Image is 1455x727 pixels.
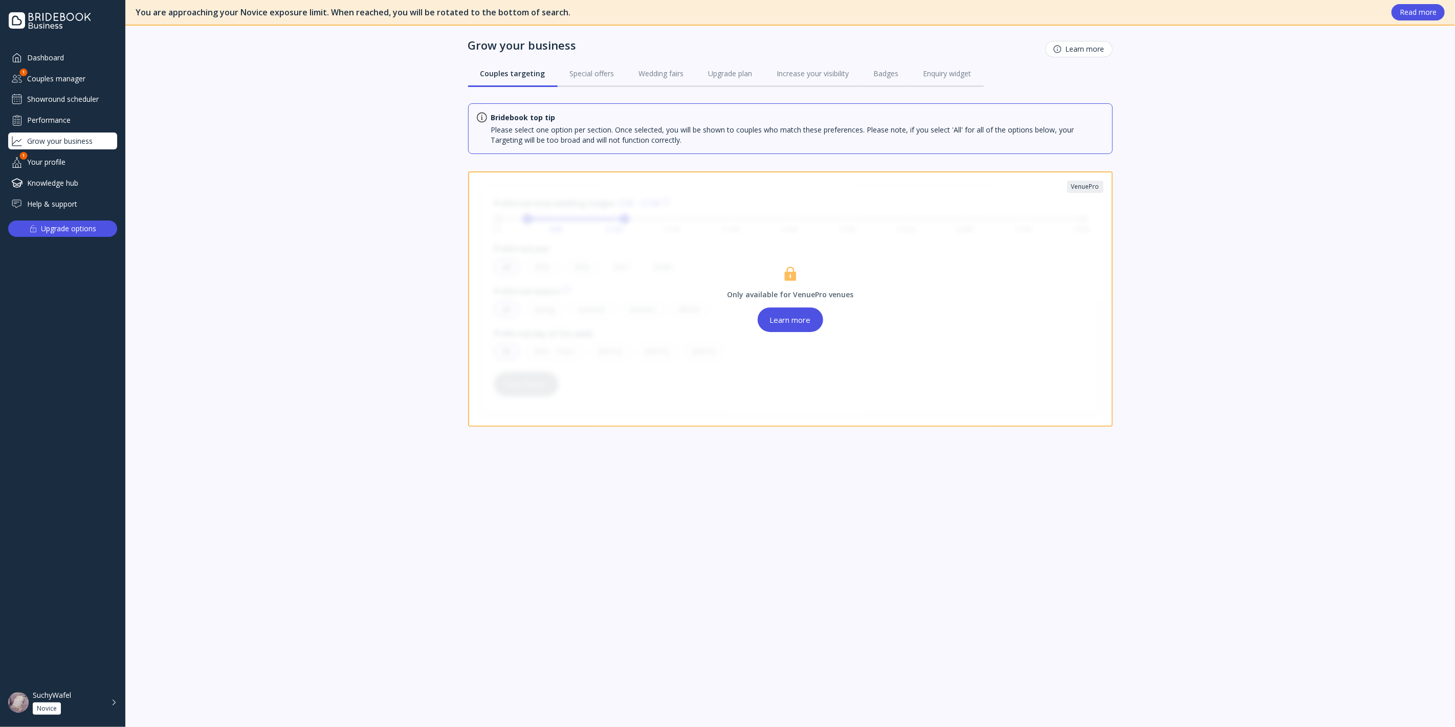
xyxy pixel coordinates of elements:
button: Upgrade options [8,221,117,237]
div: Novice [37,704,57,713]
div: You are approaching your Novice exposure limit. When reached, you will be rotated to the bottom o... [136,7,1381,18]
a: Badges [862,60,911,87]
div: Increase your visibility [777,69,849,79]
div: Wedding fairs [639,69,684,79]
div: 1 [20,152,28,160]
a: Grow your business [8,133,117,149]
div: Only available for VenuePro venues [727,290,853,299]
a: Showround scheduler [8,91,117,107]
a: Increase your visibility [765,60,862,87]
a: Dashboard [8,49,117,66]
div: Special offers [570,69,614,79]
div: Read more [1400,8,1437,16]
div: Upgrade options [41,222,97,236]
a: Wedding fairs [627,60,696,87]
a: Knowledge hub [8,174,117,191]
div: VenuePro [1071,183,1099,191]
div: Bridebook top tip [491,113,556,123]
img: dpr=2,fit=cover,g=face,w=48,h=48 [8,692,29,713]
div: Your profile [8,153,117,170]
a: Upgrade plan [696,60,765,87]
a: Enquiry widget [911,60,984,87]
a: Performance [8,112,117,128]
div: Couples targeting [480,69,545,79]
button: Learn more [1045,41,1113,57]
button: Read more [1392,4,1445,20]
div: SuchyWafel [33,691,71,700]
div: Couples manager [8,70,117,87]
a: Special offers [558,60,627,87]
a: Your profile1 [8,153,117,170]
div: Badges [874,69,899,79]
a: Couples manager1 [8,70,117,87]
div: Upgrade plan [709,69,753,79]
button: Learn more [758,307,823,332]
div: Learn more [770,316,811,324]
a: Help & support [8,195,117,212]
div: 1 [20,69,28,76]
div: Learn more [1053,45,1105,53]
a: Couples targeting [468,60,558,87]
div: Enquiry widget [923,69,972,79]
div: Grow your business [468,38,577,52]
iframe: Chat Widget [1404,678,1455,727]
div: Please select one option per section. Once selected, you will be shown to couples who match these... [491,125,1104,145]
